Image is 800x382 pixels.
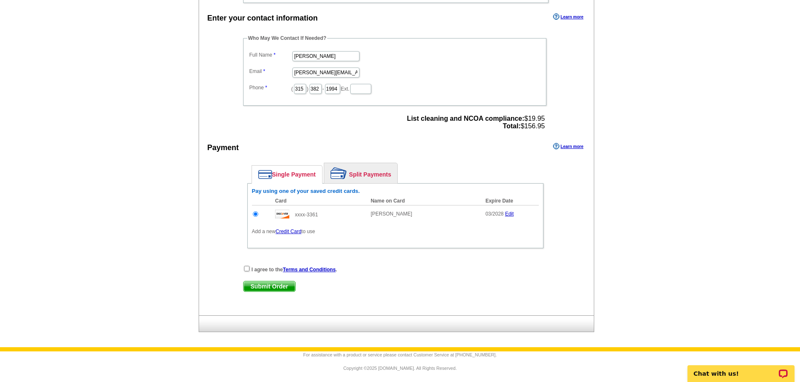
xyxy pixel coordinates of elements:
[252,267,337,273] strong: I agree to the .
[258,170,272,179] img: single-payment.png
[553,143,583,150] a: Learn more
[503,122,520,130] strong: Total:
[247,34,327,42] legend: Who May We Contact If Needed?
[275,229,301,234] a: Credit Card
[553,13,583,20] a: Learn more
[252,166,322,183] a: Single Payment
[481,197,539,205] th: Expire Date
[249,84,291,91] label: Phone
[371,211,412,217] span: [PERSON_NAME]
[249,51,291,59] label: Full Name
[505,211,514,217] a: Edit
[367,197,481,205] th: Name on Card
[244,281,295,291] span: Submit Order
[252,228,539,235] p: Add a new to use
[407,115,524,122] strong: List cleaning and NCOA compliance:
[207,13,318,24] div: Enter your contact information
[283,267,336,273] a: Terms and Conditions
[249,68,291,75] label: Email
[330,167,347,179] img: split-payment.png
[247,82,542,95] dd: ( ) - Ext.
[485,211,504,217] span: 03/2028
[207,142,239,153] div: Payment
[682,356,800,382] iframe: LiveChat chat widget
[407,115,545,130] span: $19.95 $156.95
[252,188,539,195] h6: Pay using one of your saved credit cards.
[271,197,367,205] th: Card
[275,210,289,218] img: disc.gif
[295,212,318,218] span: xxxx-3361
[324,163,397,183] a: Split Payments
